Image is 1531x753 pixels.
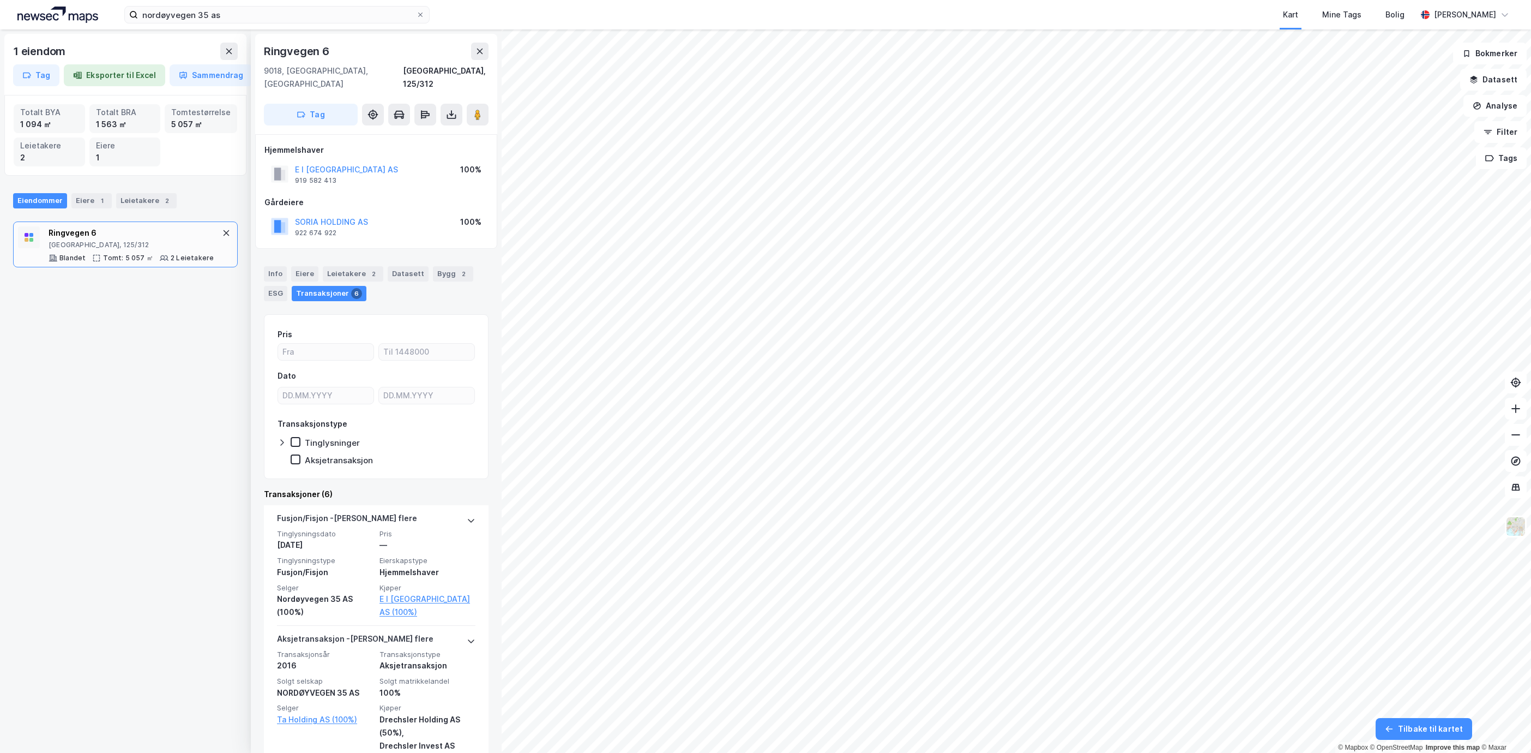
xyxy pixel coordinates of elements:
[277,632,433,650] div: Aksjetransaksjon - [PERSON_NAME] flere
[264,286,287,301] div: ESG
[170,64,252,86] button: Sammendrag
[13,193,67,208] div: Eiendommer
[277,650,373,659] span: Transaksjonsår
[1476,701,1531,753] div: Kontrollprogram for chat
[379,387,474,404] input: DD.MM.YYYY
[1474,121,1527,143] button: Filter
[264,488,489,501] div: Transaksjoner (6)
[277,703,373,713] span: Selger
[277,583,373,593] span: Selger
[379,677,475,686] span: Solgt matrikkelandel
[1370,744,1423,751] a: OpenStreetMap
[458,268,469,279] div: 2
[295,176,336,185] div: 919 582 413
[96,152,154,164] div: 1
[277,677,373,686] span: Solgt selskap
[49,241,214,249] div: [GEOGRAPHIC_DATA], 125/312
[292,286,366,301] div: Transaksjoner
[388,266,429,282] div: Datasett
[277,686,373,700] div: NORDØYVEGEN 35 AS
[277,659,373,672] div: 2016
[277,713,373,726] a: Ta Holding AS (100%)
[1505,516,1526,537] img: Z
[1476,701,1531,753] iframe: Chat Widget
[277,593,373,619] div: Nordøyvegen 35 AS (100%)
[278,387,373,404] input: DD.MM.YYYY
[291,266,318,282] div: Eiere
[379,686,475,700] div: 100%
[1338,744,1368,751] a: Mapbox
[264,64,403,91] div: 9018, [GEOGRAPHIC_DATA], [GEOGRAPHIC_DATA]
[379,713,475,739] div: Drechsler Holding AS (50%),
[20,118,79,130] div: 1 094 ㎡
[20,140,79,152] div: Leietakere
[351,288,362,299] div: 6
[103,254,153,262] div: Tomt: 5 057 ㎡
[379,583,475,593] span: Kjøper
[96,140,154,152] div: Eiere
[20,152,79,164] div: 2
[379,539,475,552] div: —
[64,64,165,86] button: Eksporter til Excel
[71,193,112,208] div: Eiere
[138,7,416,23] input: Søk på adresse, matrikkel, gårdeiere, leietakere eller personer
[264,144,488,157] div: Hjemmelshaver
[278,369,296,383] div: Dato
[1460,69,1527,91] button: Datasett
[13,64,59,86] button: Tag
[379,566,475,579] div: Hjemmelshaver
[278,344,373,360] input: Fra
[277,566,373,579] div: Fusjon/Fisjon
[17,7,98,23] img: logo.a4113a55bc3d86da70a041830d287a7e.svg
[433,266,473,282] div: Bygg
[161,195,172,206] div: 2
[264,43,331,60] div: Ringvegen 6
[277,512,417,529] div: Fusjon/Fisjon - [PERSON_NAME] flere
[460,216,481,229] div: 100%
[171,254,214,262] div: 2 Leietakere
[96,118,154,130] div: 1 563 ㎡
[97,195,107,206] div: 1
[379,593,475,619] a: E I [GEOGRAPHIC_DATA] AS (100%)
[278,417,347,431] div: Transaksjonstype
[305,455,373,465] div: Aksjetransaksjon
[379,529,475,539] span: Pris
[13,43,68,60] div: 1 eiendom
[1453,43,1527,64] button: Bokmerker
[295,229,336,237] div: 922 674 922
[264,196,488,209] div: Gårdeiere
[379,703,475,713] span: Kjøper
[1376,718,1472,740] button: Tilbake til kartet
[1322,8,1361,21] div: Mine Tags
[368,268,379,279] div: 2
[264,104,358,125] button: Tag
[116,193,177,208] div: Leietakere
[49,226,214,240] div: Ringvegen 6
[379,650,475,659] span: Transaksjonstype
[403,64,489,91] div: [GEOGRAPHIC_DATA], 125/312
[277,529,373,539] span: Tinglysningsdato
[277,539,373,552] div: [DATE]
[379,556,475,565] span: Eierskapstype
[278,328,292,341] div: Pris
[1463,95,1527,117] button: Analyse
[1434,8,1496,21] div: [PERSON_NAME]
[305,438,360,448] div: Tinglysninger
[264,266,287,282] div: Info
[277,556,373,565] span: Tinglysningstype
[1476,147,1527,169] button: Tags
[1283,8,1298,21] div: Kart
[20,106,79,118] div: Totalt BYA
[1385,8,1405,21] div: Bolig
[379,344,474,360] input: Til 1448000
[1426,744,1480,751] a: Improve this map
[59,254,86,262] div: Blandet
[379,659,475,672] div: Aksjetransaksjon
[460,163,481,176] div: 100%
[171,118,231,130] div: 5 057 ㎡
[96,106,154,118] div: Totalt BRA
[323,266,383,282] div: Leietakere
[171,106,231,118] div: Tomtestørrelse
